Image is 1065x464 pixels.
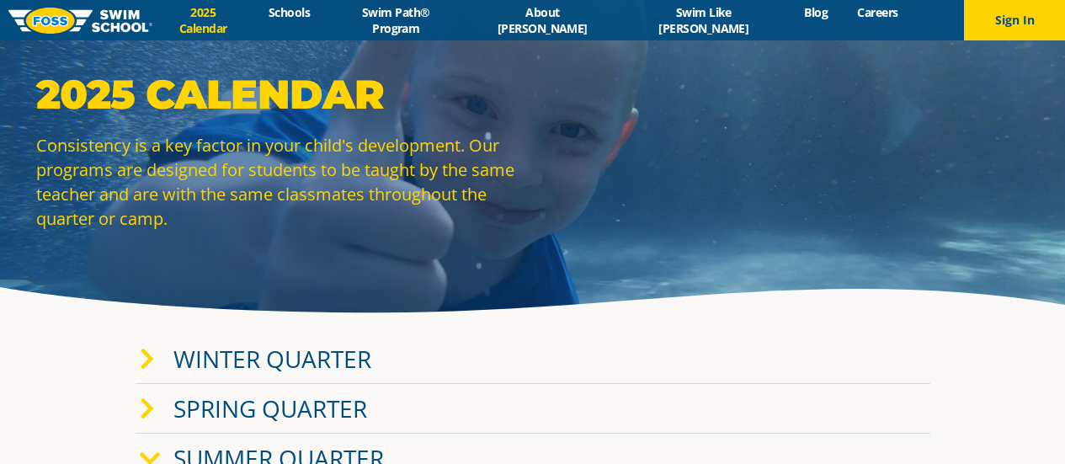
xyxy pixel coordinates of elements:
a: Swim Path® Program [325,4,467,36]
a: Spring Quarter [173,392,367,424]
a: Careers [843,4,913,20]
a: Swim Like [PERSON_NAME] [618,4,790,36]
p: Consistency is a key factor in your child's development. Our programs are designed for students t... [36,133,525,231]
a: 2025 Calendar [152,4,254,36]
img: FOSS Swim School Logo [8,8,152,34]
a: Winter Quarter [173,343,371,375]
a: Blog [790,4,843,20]
a: Schools [254,4,325,20]
a: About [PERSON_NAME] [467,4,618,36]
strong: 2025 Calendar [36,70,384,119]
